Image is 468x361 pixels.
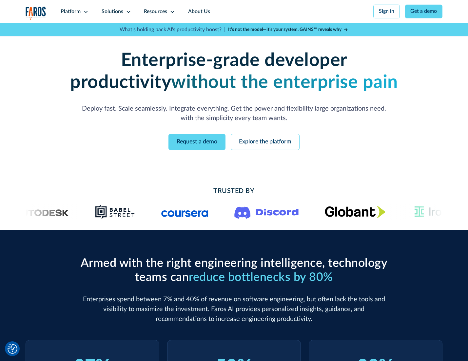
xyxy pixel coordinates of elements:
img: Logo of the communication platform Discord. [234,205,299,219]
strong: without the enterprise pain [171,73,398,92]
span: reduce bottlenecks by 80% [189,271,333,283]
h2: Armed with the right engineering intelligence, technology teams can [78,256,390,285]
img: Babel Street logo png [95,204,135,220]
img: Logo of the analytics and reporting company Faros. [26,7,47,20]
strong: It’s not the model—it’s your system. GAINS™ reveals why [228,27,341,32]
a: home [26,7,47,20]
button: Cookie Settings [8,344,17,354]
p: Deploy fast. Scale seamlessly. Integrate everything. Get the power and flexibility large organiza... [78,104,390,124]
a: It’s not the model—it’s your system. GAINS™ reveals why [228,26,349,33]
div: Resources [144,8,167,16]
a: Request a demo [168,134,225,150]
h2: Trusted By [78,186,390,196]
a: Explore the platform [231,134,300,150]
a: Sign in [373,5,400,18]
div: Solutions [102,8,123,16]
img: Logo of the online learning platform Coursera. [161,207,208,217]
img: Globant's logo [325,206,385,218]
strong: Enterprise-grade developer productivity [70,51,347,92]
img: Revisit consent button [8,344,17,354]
p: What's holding back AI's productivity boost? | [120,26,225,34]
a: Get a demo [405,5,443,18]
p: Enterprises spend between 7% and 40% of revenue on software engineering, but often lack the tools... [78,295,390,324]
div: Platform [61,8,81,16]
